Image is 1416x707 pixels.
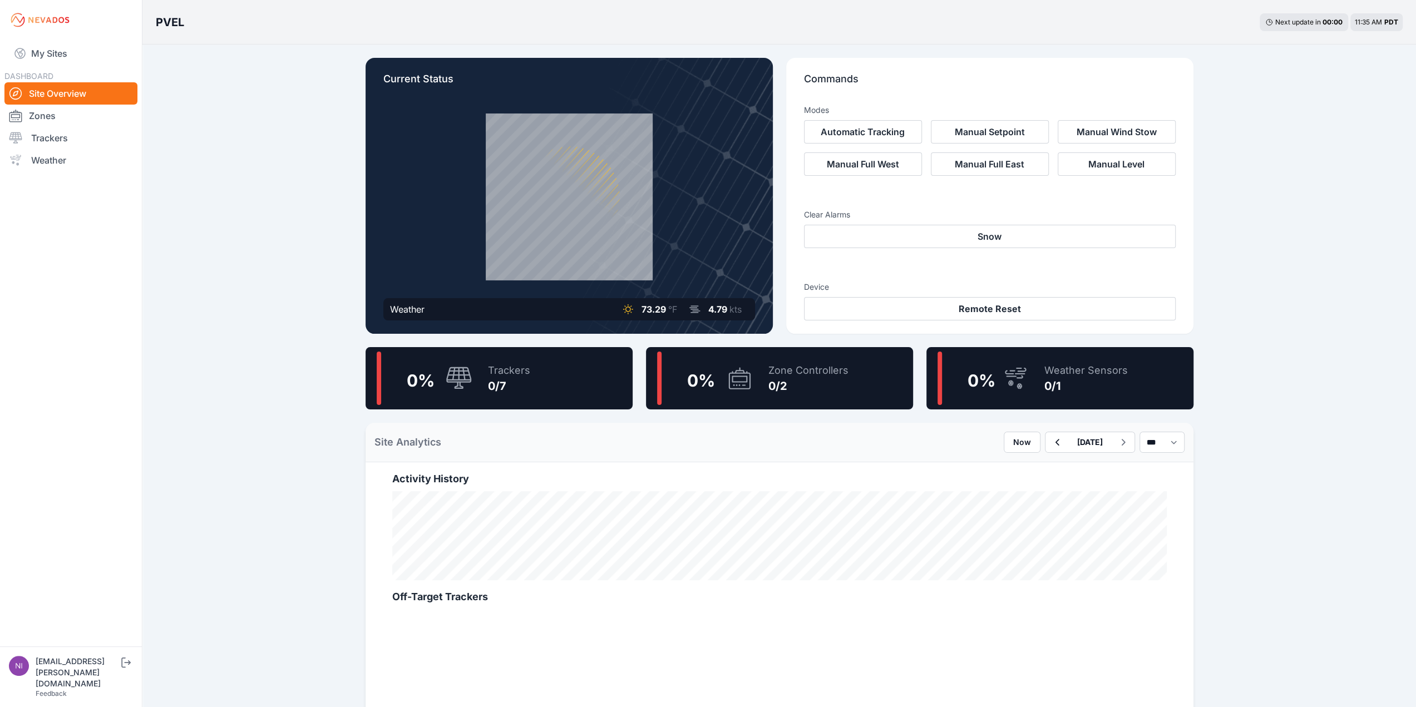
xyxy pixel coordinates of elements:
[804,120,922,144] button: Automatic Tracking
[392,589,1167,605] h2: Off-Target Trackers
[1004,432,1040,453] button: Now
[1058,120,1176,144] button: Manual Wind Stow
[1275,18,1321,26] span: Next update in
[36,656,119,689] div: [EMAIL_ADDRESS][PERSON_NAME][DOMAIN_NAME]
[4,127,137,149] a: Trackers
[768,378,848,394] div: 0/2
[931,152,1049,176] button: Manual Full East
[804,105,829,116] h3: Modes
[9,11,71,29] img: Nevados
[1044,378,1128,394] div: 0/1
[931,120,1049,144] button: Manual Setpoint
[768,363,848,378] div: Zone Controllers
[1068,432,1112,452] button: [DATE]
[392,471,1167,487] h2: Activity History
[687,370,715,390] span: 0 %
[1384,18,1398,26] span: PDT
[1044,363,1128,378] div: Weather Sensors
[4,40,137,67] a: My Sites
[488,378,530,394] div: 0/7
[383,71,755,96] p: Current Status
[804,71,1176,96] p: Commands
[926,347,1193,409] a: 0%Weather Sensors0/1
[4,105,137,127] a: Zones
[804,281,1176,293] h3: Device
[156,14,184,30] h3: PVEL
[390,303,425,316] div: Weather
[9,656,29,676] img: nick.fritz@nevados.solar
[1323,18,1343,27] div: 00 : 00
[407,370,435,390] span: 0 %
[668,304,677,315] span: °F
[1355,18,1382,26] span: 11:35 AM
[4,82,137,105] a: Site Overview
[729,304,742,315] span: kts
[488,363,530,378] div: Trackers
[156,8,184,37] nav: Breadcrumb
[646,347,913,409] a: 0%Zone Controllers0/2
[4,149,137,171] a: Weather
[804,209,1176,220] h3: Clear Alarms
[36,689,67,698] a: Feedback
[804,225,1176,248] button: Snow
[804,297,1176,320] button: Remote Reset
[968,370,995,390] span: 0 %
[366,347,633,409] a: 0%Trackers0/7
[804,152,922,176] button: Manual Full West
[642,304,666,315] span: 73.29
[4,71,53,81] span: DASHBOARD
[374,434,441,450] h2: Site Analytics
[1058,152,1176,176] button: Manual Level
[708,304,727,315] span: 4.79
